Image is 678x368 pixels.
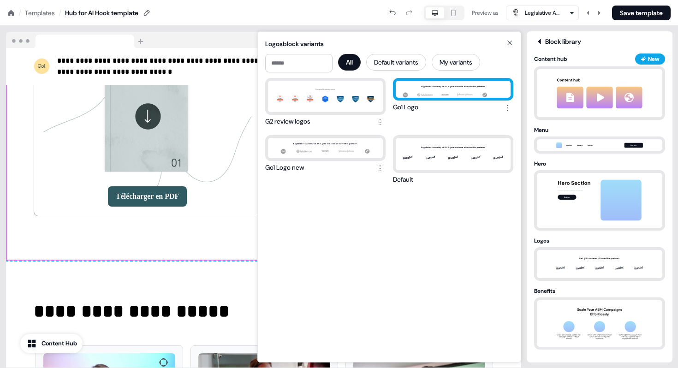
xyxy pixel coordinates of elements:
div: Télécharger en PDF [43,186,251,207]
div: G2 review logos [265,117,310,128]
a: Templates [25,8,55,18]
div: Block library [534,37,665,46]
button: Legislative Assembly of ACT, join our team of incredible partnersDefault [393,135,513,184]
div: Content hub [534,54,631,64]
div: Logos block variants [265,39,513,48]
button: Save template [612,6,671,20]
div: Hero [534,159,665,168]
img: logoClouds thumbnail preview [551,250,648,278]
button: Benefitsbenefits thumbnail preview [534,286,665,350]
img: menu thumbnail preview [551,140,648,151]
div: Go1 Logo [393,102,418,113]
img: contentHub thumbnail preview [548,69,651,117]
div: Logos [534,236,665,245]
img: Image [43,48,251,186]
div: / [59,8,61,18]
button: Content hubNewcontentHub thumbnail preview [534,53,665,120]
button: Menumenu thumbnail preview [534,125,665,154]
div: Hub for AI Hook template [65,8,138,18]
button: Legislative Assembly of ACT, join our team of incredible partnersGo1 Logo [393,78,513,113]
button: Content Hub [20,334,83,353]
img: benefits thumbnail preview [551,300,648,347]
button: Télécharger en PDF [108,186,187,207]
button: Default variants [366,54,426,71]
button: Herohero thumbnail preview [534,159,665,231]
div: Benefits [534,286,665,296]
button: Legislative Assembly of ACT, join our team of incredible partnersGo1 Logo new [265,135,386,174]
img: Browser topbar [6,32,148,48]
div: Default [393,175,413,184]
div: Legislative Assembly of ACT [525,8,562,18]
img: hero thumbnail preview [551,173,648,228]
div: New [648,54,660,64]
div: Features [534,355,665,364]
button: Legislative Assembly of ACT [506,6,579,20]
button: LogoslogoClouds thumbnail preview [534,236,665,281]
div: Menu [534,125,665,135]
div: Content Hub [42,339,77,348]
button: Recognised by industry expertsG2 review logos [265,78,386,128]
div: Go1 Logo new [265,163,304,174]
button: My variants [432,54,480,71]
button: All [338,54,361,71]
div: / [18,8,21,18]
